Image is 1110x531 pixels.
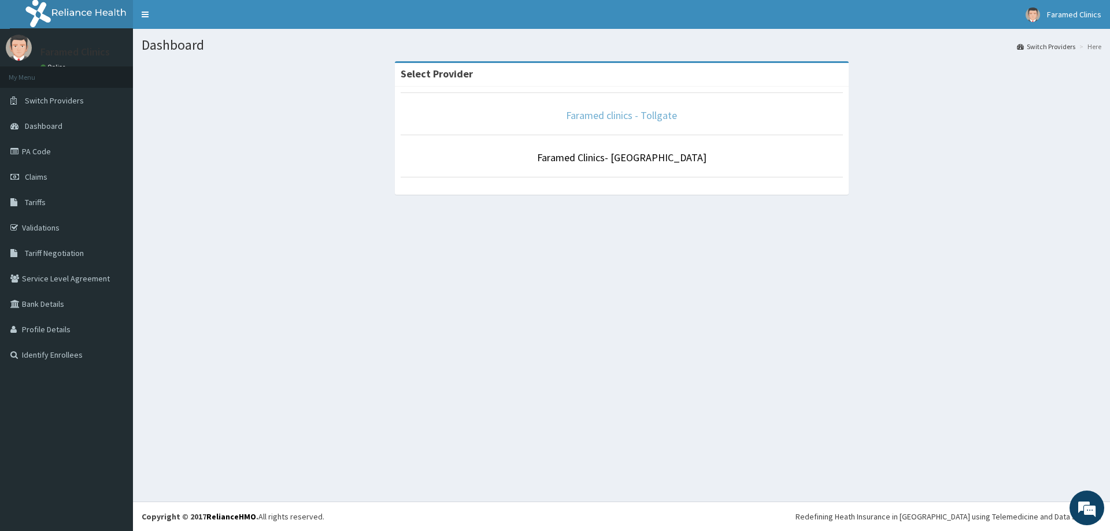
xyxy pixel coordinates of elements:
[25,172,47,182] span: Claims
[133,502,1110,531] footer: All rights reserved.
[1026,8,1040,22] img: User Image
[1076,42,1101,51] li: Here
[25,95,84,106] span: Switch Providers
[142,38,1101,53] h1: Dashboard
[142,511,258,522] strong: Copyright © 2017 .
[206,511,256,522] a: RelianceHMO
[1017,42,1075,51] a: Switch Providers
[40,63,68,71] a: Online
[40,47,110,57] p: Faramed Clinics
[25,248,84,258] span: Tariff Negotiation
[1047,9,1101,20] span: Faramed Clinics
[566,109,677,122] a: Faramed clinics - Tollgate
[25,197,46,207] span: Tariffs
[537,151,706,164] a: Faramed Clinics- [GEOGRAPHIC_DATA]
[6,35,32,61] img: User Image
[401,67,473,80] strong: Select Provider
[25,121,62,131] span: Dashboard
[795,511,1101,522] div: Redefining Heath Insurance in [GEOGRAPHIC_DATA] using Telemedicine and Data Science!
